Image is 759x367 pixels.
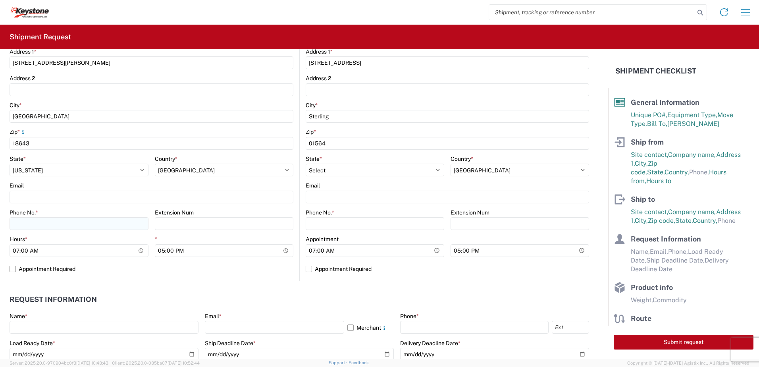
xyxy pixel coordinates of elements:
[205,313,222,320] label: Email
[668,208,716,216] span: Company name,
[347,321,394,334] label: Merchant
[631,314,651,323] span: Route
[10,128,26,135] label: Zip
[647,168,665,176] span: State,
[675,217,693,224] span: State,
[76,361,108,365] span: [DATE] 10:43:43
[306,75,331,82] label: Address 2
[647,120,667,127] span: Bill To,
[10,263,293,275] label: Appointment Required
[400,340,460,347] label: Delivery Deadline Date
[112,361,200,365] span: Client: 2025.20.0-035ba07
[635,160,648,167] span: City,
[631,98,699,106] span: General Information
[631,195,655,203] span: Ship to
[451,155,473,162] label: Country
[646,177,671,185] span: Hours to
[451,209,489,216] label: Extension Num
[631,208,668,216] span: Site contact,
[668,151,716,158] span: Company name,
[667,120,719,127] span: [PERSON_NAME]
[306,209,334,216] label: Phone No.
[205,340,256,347] label: Ship Deadline Date
[10,182,24,189] label: Email
[400,313,419,320] label: Phone
[306,102,318,109] label: City
[667,111,717,119] span: Equipment Type,
[631,138,664,146] span: Ship from
[631,111,667,119] span: Unique PO#,
[10,313,27,320] label: Name
[10,48,37,55] label: Address 1
[631,248,650,255] span: Name,
[650,248,668,255] span: Email,
[627,359,749,367] span: Copyright © [DATE]-[DATE] Agistix Inc., All Rights Reserved
[717,217,736,224] span: Phone
[10,236,27,243] label: Hours
[306,48,333,55] label: Address 1
[10,361,108,365] span: Server: 2025.20.0-970904bc0f3
[10,209,38,216] label: Phone No.
[306,263,589,275] label: Appointment Required
[10,102,22,109] label: City
[635,217,648,224] span: City,
[615,66,696,76] h2: Shipment Checklist
[693,217,717,224] span: Country,
[306,155,322,162] label: State
[155,209,194,216] label: Extension Num
[648,217,675,224] span: Zip code,
[306,182,320,189] label: Email
[329,360,349,365] a: Support
[631,296,653,304] span: Weight,
[349,360,369,365] a: Feedback
[306,128,316,135] label: Zip
[646,257,705,264] span: Ship Deadline Date,
[306,236,339,243] label: Appointment
[614,335,753,350] button: Submit request
[10,155,26,162] label: State
[489,5,695,20] input: Shipment, tracking or reference number
[155,155,177,162] label: Country
[10,296,97,303] h2: Request Information
[653,296,687,304] span: Commodity
[10,340,55,347] label: Load Ready Date
[168,361,200,365] span: [DATE] 10:52:44
[631,283,673,292] span: Product info
[631,151,668,158] span: Site contact,
[668,248,688,255] span: Phone,
[631,235,701,243] span: Request Information
[10,75,35,82] label: Address 2
[10,32,71,42] h2: Shipment Request
[665,168,689,176] span: Country,
[552,321,589,334] input: Ext
[689,168,709,176] span: Phone,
